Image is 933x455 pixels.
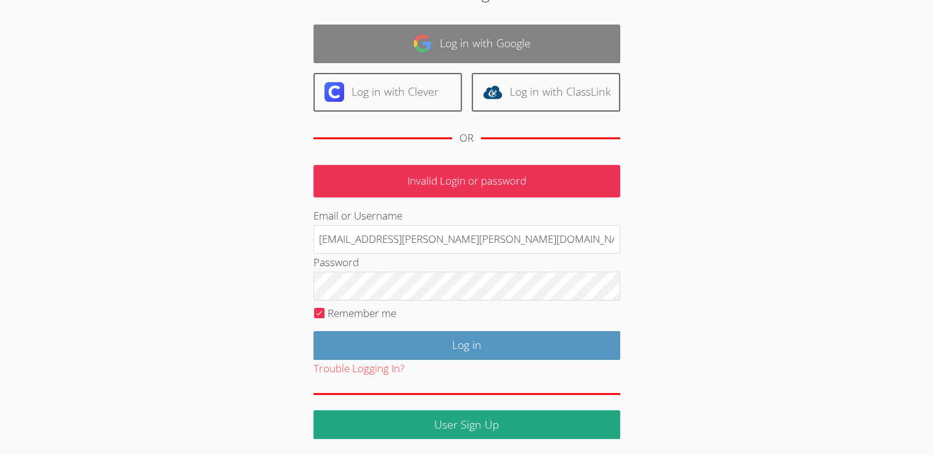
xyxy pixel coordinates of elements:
a: Log in with ClassLink [472,73,620,112]
label: Remember me [328,306,396,320]
a: Log in with Clever [313,73,462,112]
div: OR [459,129,474,147]
a: Log in with Google [313,25,620,63]
img: clever-logo-6eab21bc6e7a338710f1a6ff85c0baf02591cd810cc4098c63d3a4b26e2feb20.svg [324,82,344,102]
img: classlink-logo-d6bb404cc1216ec64c9a2012d9dc4662098be43eaf13dc465df04b49fa7ab582.svg [483,82,502,102]
img: google-logo-50288ca7cdecda66e5e0955fdab243c47b7ad437acaf1139b6f446037453330a.svg [413,34,432,53]
a: User Sign Up [313,410,620,439]
label: Email or Username [313,208,402,223]
label: Password [313,255,359,269]
input: Log in [313,331,620,360]
p: Invalid Login or password [313,165,620,197]
button: Trouble Logging In? [313,360,404,378]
